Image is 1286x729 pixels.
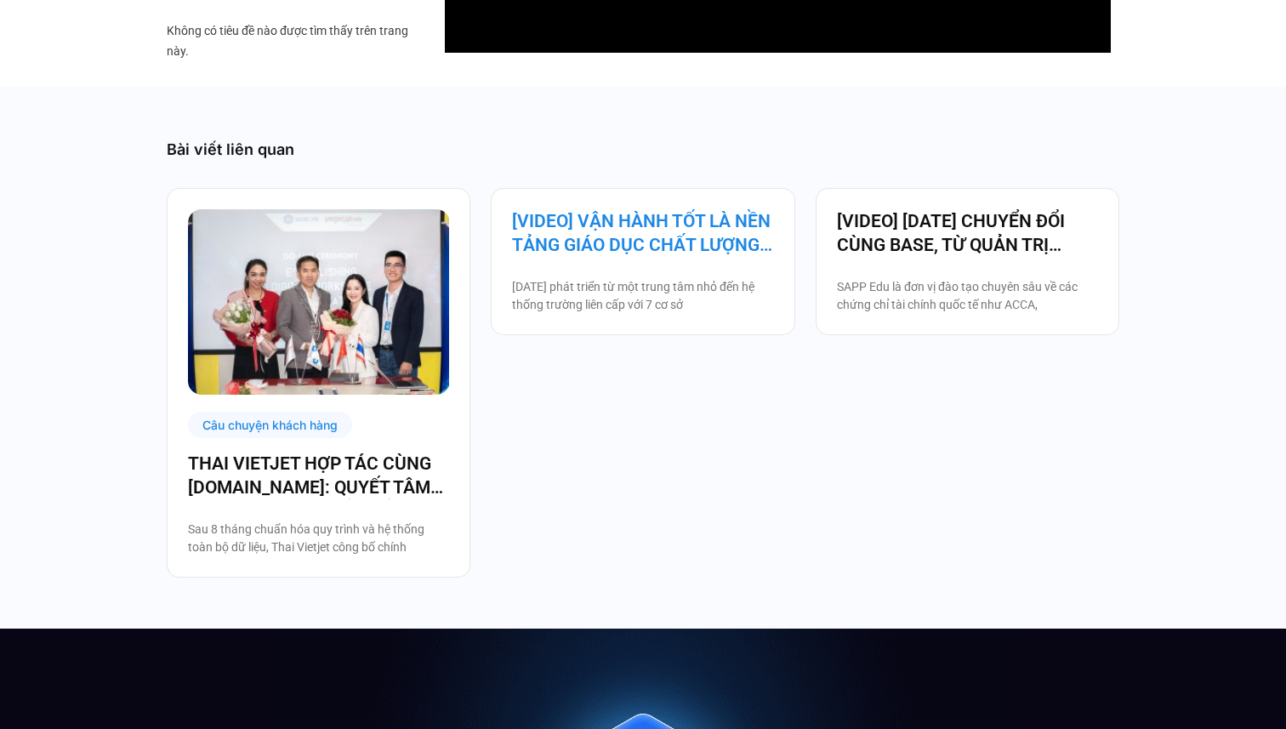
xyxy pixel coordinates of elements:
p: [DATE] phát triển từ một trung tâm nhỏ đến hệ thống trường liên cấp với 7 cơ sở [512,278,773,314]
div: Không có tiêu đề nào được tìm thấy trên trang này. [167,20,419,61]
a: THAI VIETJET HỢP TÁC CÙNG [DOMAIN_NAME]: QUYẾT TÂM “CẤT CÁNH” CHUYỂN ĐỔI SỐ [188,452,449,499]
p: SAPP Edu là đơn vị đào tạo chuyên sâu về các chứng chỉ tài chính quốc tế như ACCA, [837,278,1098,314]
a: [VIDEO] VẬN HÀNH TỐT LÀ NỀN TẢNG GIÁO DỤC CHẤT LƯỢNG – BAMBOO SCHOOL CHỌN BASE [512,209,773,257]
a: [VIDEO] [DATE] CHUYỂN ĐỔI CÙNG BASE, TỪ QUẢN TRỊ NHÂN SỰ ĐẾN VẬN HÀNH TOÀN BỘ TỔ CHỨC TẠI [GEOGRA... [837,209,1098,257]
div: Bài viết liên quan [167,138,1119,161]
p: Sau 8 tháng chuẩn hóa quy trình và hệ thống toàn bộ dữ liệu, Thai Vietjet công bố chính [188,521,449,556]
div: Câu chuyện khách hàng [188,412,352,438]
